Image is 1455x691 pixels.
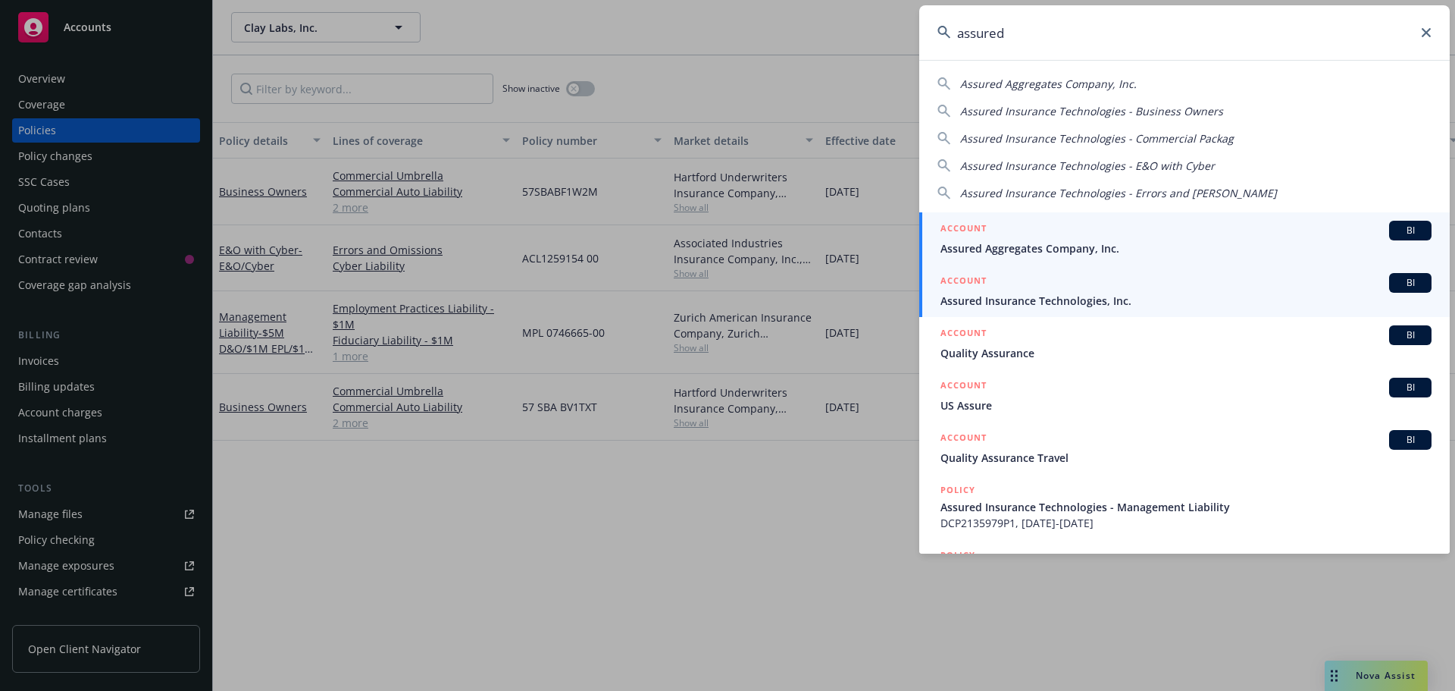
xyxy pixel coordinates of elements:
input: Search... [919,5,1450,60]
span: Assured Insurance Technologies - E&O with Cyber [960,159,1215,173]
h5: ACCOUNT [940,325,987,344]
h5: POLICY [940,482,975,498]
a: ACCOUNTBIAssured Aggregates Company, Inc. [919,212,1450,265]
h5: POLICY [940,548,975,563]
span: Assured Insurance Technologies - Business Owners [960,104,1223,118]
h5: ACCOUNT [940,221,987,239]
span: Quality Assurance [940,345,1432,361]
span: BI [1395,276,1425,290]
a: ACCOUNTBIQuality Assurance [919,317,1450,369]
span: BI [1395,381,1425,394]
span: Assured Insurance Technologies - Errors and [PERSON_NAME] [960,186,1277,200]
a: POLICY [919,539,1450,605]
a: POLICYAssured Insurance Technologies - Management LiabilityDCP2135979P1, [DATE]-[DATE] [919,474,1450,539]
h5: ACCOUNT [940,430,987,448]
span: Assured Insurance Technologies, Inc. [940,293,1432,309]
span: BI [1395,433,1425,447]
span: BI [1395,224,1425,237]
span: BI [1395,328,1425,342]
a: ACCOUNTBIAssured Insurance Technologies, Inc. [919,265,1450,317]
h5: ACCOUNT [940,378,987,396]
span: Assured Aggregates Company, Inc. [940,240,1432,256]
h5: ACCOUNT [940,273,987,291]
span: US Assure [940,397,1432,413]
a: ACCOUNTBIUS Assure [919,369,1450,422]
span: Assured Aggregates Company, Inc. [960,77,1137,91]
span: Assured Insurance Technologies - Commercial Packag [960,131,1234,146]
span: Assured Insurance Technologies - Management Liability [940,499,1432,515]
a: ACCOUNTBIQuality Assurance Travel [919,422,1450,474]
span: Quality Assurance Travel [940,450,1432,466]
span: DCP2135979P1, [DATE]-[DATE] [940,515,1432,531]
